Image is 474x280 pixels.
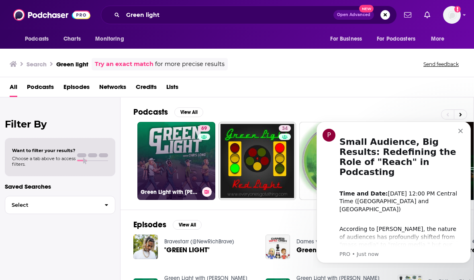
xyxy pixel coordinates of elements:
[198,125,210,132] a: 69
[325,31,372,47] button: open menu
[333,10,374,20] button: Open AdvancedNew
[137,122,215,200] a: 69Green Light with [PERSON_NAME]
[5,183,115,190] p: Saved Searches
[359,5,374,12] span: New
[166,80,178,97] a: Lists
[123,8,333,21] input: Search podcasts, credits, & more...
[372,31,427,47] button: open menu
[133,107,168,117] h2: Podcasts
[155,60,225,69] span: for more precise results
[133,107,203,117] a: PodcastsView All
[279,125,291,132] a: 34
[266,235,290,259] img: Green Light Green Light
[5,202,98,208] span: Select
[133,220,202,230] a: EpisodesView All
[58,31,86,47] a: Charts
[12,156,76,167] span: Choose a tab above to access filters.
[12,148,76,153] span: Want to filter your results?
[27,80,54,97] a: Podcasts
[56,60,88,68] h3: Green light
[401,8,415,22] a: Show notifications dropdown
[19,31,59,47] button: open menu
[443,6,461,24] span: Logged in as traviswinkler
[443,6,461,24] img: User Profile
[174,107,203,117] button: View All
[164,238,234,245] a: Bravestarr (@NewRichBrave)
[5,118,115,130] h2: Filter By
[431,33,445,45] span: More
[173,220,202,230] button: View All
[10,80,17,97] a: All
[25,33,49,45] span: Podcasts
[337,13,370,17] span: Open Advanced
[164,247,210,253] a: "GREEN LIGHT"
[421,8,433,22] a: Show notifications dropdown
[27,60,47,68] h3: Search
[201,125,207,133] span: 69
[141,189,199,196] h3: Green Light with [PERSON_NAME]
[95,60,153,69] a: Try an exact match
[330,33,362,45] span: For Business
[101,6,397,24] div: Search podcasts, credits, & more...
[421,61,461,68] button: Send feedback
[13,7,90,23] img: Podchaser - Follow, Share and Rate Podcasts
[133,220,166,230] h2: Episodes
[99,80,126,97] a: Networks
[296,247,372,253] a: Green Light Green Light
[133,235,158,259] img: "GREEN LIGHT"
[5,196,115,214] button: Select
[443,6,461,24] button: Show profile menu
[313,114,474,268] iframe: Intercom notifications message
[296,238,338,245] a: Dames who Dish
[63,80,90,97] a: Episodes
[377,33,415,45] span: For Podcasters
[90,31,134,47] button: open menu
[95,33,124,45] span: Monitoring
[454,6,461,12] svg: Add a profile image
[425,31,455,47] button: open menu
[136,80,157,97] a: Credits
[63,33,81,45] span: Charts
[282,125,288,133] span: 34
[219,122,296,200] a: 34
